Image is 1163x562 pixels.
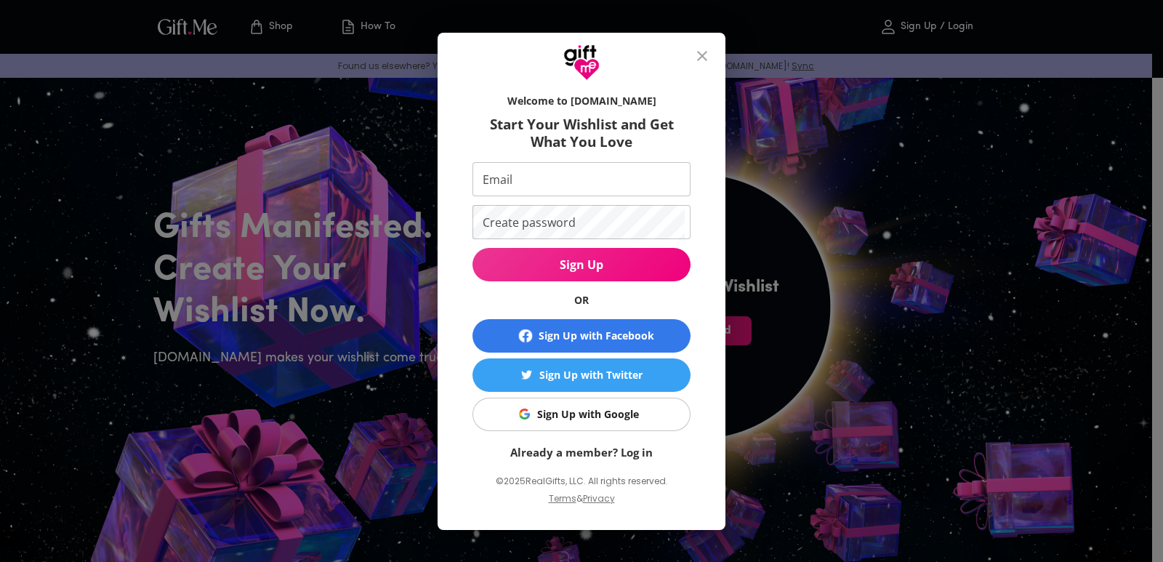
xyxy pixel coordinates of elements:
button: Sign Up [472,248,691,281]
a: Privacy [583,492,615,505]
img: Sign Up with Google [519,409,530,420]
button: Sign Up with Facebook [472,319,691,353]
button: Sign Up with GoogleSign Up with Google [472,398,691,431]
div: Sign Up with Facebook [539,328,654,344]
img: Sign Up with Twitter [521,369,532,380]
div: Sign Up with Google [537,406,639,422]
div: Sign Up with Twitter [539,367,643,383]
h6: OR [472,293,691,308]
p: © 2025 RealGifts, LLC. All rights reserved. [472,472,691,491]
p: & [576,491,583,518]
h6: Start Your Wishlist and Get What You Love [472,116,691,150]
a: Terms [549,492,576,505]
button: close [685,39,720,73]
button: Sign Up with TwitterSign Up with Twitter [472,358,691,392]
h6: Welcome to [DOMAIN_NAME] [472,94,691,108]
img: GiftMe Logo [563,44,600,81]
a: Already a member? Log in [510,445,653,459]
span: Sign Up [472,257,691,273]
